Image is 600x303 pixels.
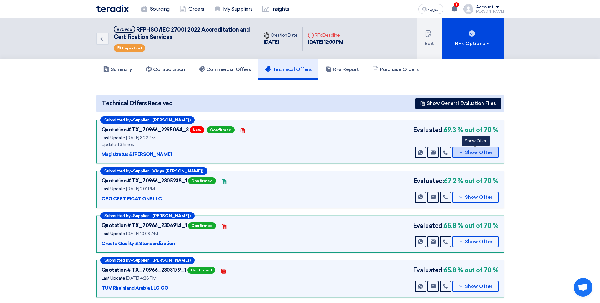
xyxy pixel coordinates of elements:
[318,59,366,80] a: RFx Report
[102,135,125,141] span: Last Update
[102,195,162,203] p: CPG CERTIFICATIONS LLC
[187,267,215,274] span: Confirmed
[192,59,258,80] a: Commercial Offers
[126,231,158,236] span: [DATE] 10:08 AM
[574,278,592,297] a: Open chat
[462,136,490,146] div: Show Offer
[207,126,235,133] span: Confirmed
[100,116,195,124] div: –
[308,32,343,39] div: RFx Deadline
[102,285,168,292] p: TUV Rheinland Arabia LLC CO
[133,118,149,122] span: Supplier
[465,195,492,200] span: Show Offer
[100,212,195,219] div: –
[413,176,499,186] div: Evaluated:
[102,222,187,229] div: Quotation # TX_70966_2306914_1
[366,59,426,80] a: Purchase Orders
[102,266,187,274] div: Quotation # TX_70966_2303179_1
[372,66,419,73] h5: Purchase Orders
[264,32,298,39] div: Creation Date
[190,126,204,133] span: New
[126,275,156,281] span: [DATE] 4:28 PM
[465,150,492,155] span: Show Offer
[476,5,494,10] div: Account
[428,7,440,12] span: العربية
[413,221,499,230] div: Evaluated:
[415,98,501,109] button: Show General Evaluation Files
[136,2,175,16] a: Sourcing
[199,66,251,73] h5: Commercial Offers
[151,118,191,122] b: ([PERSON_NAME])
[102,141,258,148] div: Updated 3 times
[452,192,499,203] button: Show Offer
[265,66,312,73] h5: Technical Offers
[104,258,131,262] span: Submitted by
[188,177,216,184] span: Confirmed
[126,135,155,141] span: [DATE] 3:22 PM
[455,40,490,47] div: RFx Options
[102,126,189,134] div: Quotation # TX_70966_2295064_3
[175,2,209,16] a: Orders
[264,39,298,46] div: [DATE]
[102,151,172,158] p: Magistratus & [PERSON_NAME]
[103,66,132,73] h5: Summary
[151,258,191,262] b: ([PERSON_NAME])
[258,59,318,80] a: Technical Offers
[102,186,125,192] span: Last Update
[452,147,499,158] button: Show Offer
[325,66,359,73] h5: RFx Report
[139,59,192,80] a: Collaboration
[102,177,187,185] div: Quotation # TX_70966_2305238_1
[102,240,175,248] p: Creste Quality & Standardization
[102,275,125,281] span: Last Update
[413,265,499,275] div: Evaluated:
[413,125,499,135] div: Evaluated:
[452,236,499,247] button: Show Offer
[465,284,492,289] span: Show Offer
[308,39,343,46] div: [DATE] 12:00 PM
[133,214,149,218] span: Supplier
[151,169,203,173] b: (Vidya [PERSON_NAME])
[117,28,132,32] div: #70966
[418,4,443,14] button: العربية
[133,258,149,262] span: Supplier
[209,2,257,16] a: My Suppliers
[442,18,504,59] button: RFx Options
[126,186,155,192] span: [DATE] 2:01 PM
[257,2,294,16] a: Insights
[100,167,207,175] div: –
[417,18,442,59] button: Edit
[104,118,131,122] span: Submitted by
[444,176,498,186] b: 67.2 % out of 70 %
[476,10,504,13] div: [PERSON_NAME]
[443,221,498,230] b: 65.8 % out of 70 %
[443,125,498,135] b: 69.3 % out of 70 %
[96,59,139,80] a: Summary
[104,169,131,173] span: Submitted by
[102,231,125,236] span: Last Update
[96,5,129,12] img: Teradix logo
[443,265,498,275] b: 65.8 % out of 70 %
[122,46,142,50] span: Important
[151,214,191,218] b: ([PERSON_NAME])
[465,239,492,244] span: Show Offer
[114,26,250,40] span: RFP-ISO/IEC 27001:2022 Accreditation and Certification Services
[100,257,195,264] div: –
[454,2,459,7] span: 3
[452,281,499,292] button: Show Offer
[102,99,173,108] span: Technical Offers Received
[463,4,473,14] img: profile_test.png
[104,214,131,218] span: Submitted by
[146,66,185,73] h5: Collaboration
[188,222,216,229] span: Confirmed
[133,169,149,173] span: Supplier
[114,26,251,41] h5: RFP-ISO/IEC 27001:2022 Accreditation and Certification Services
